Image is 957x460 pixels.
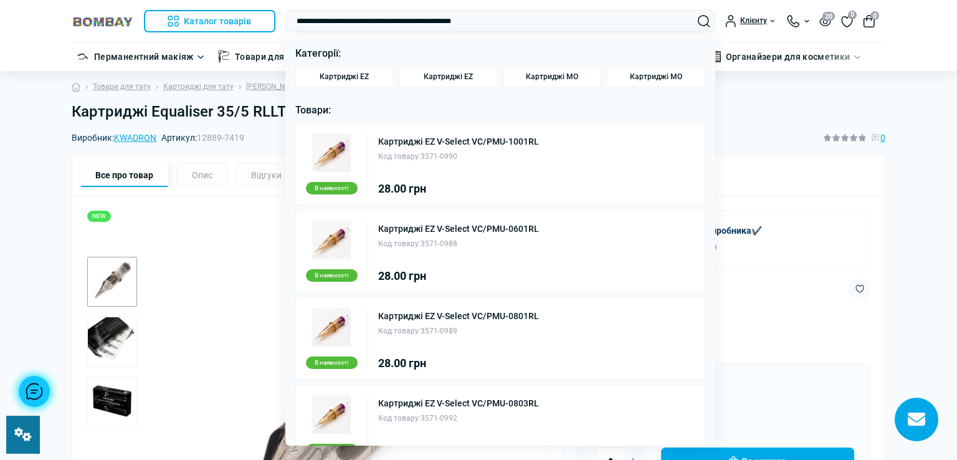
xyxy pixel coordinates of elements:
[378,399,539,408] a: Картриджі EZ V-Select VC/PMU-0803RL
[378,271,539,282] div: 28.00 грн
[312,133,351,172] img: Картриджі EZ V-Select VC/PMU-1001RL
[378,137,539,146] a: Картриджі EZ V-Select VC/PMU-1001RL
[320,72,369,82] span: Картриджі EZ
[378,312,539,320] a: Картриджі EZ V-Select VC/PMU-0801RL
[378,224,539,233] a: Картриджі EZ V-Select VC/PMU-0601RL
[822,12,835,21] span: 20
[295,67,394,87] a: Картриджі EZ
[378,152,421,161] span: Код товару:
[77,50,89,63] img: Перманентний макіяж
[72,16,134,27] img: BOMBAY
[726,50,850,64] a: Органайзери для косметики
[503,67,602,87] a: Картриджі MO
[235,50,305,64] a: Товари для тату
[378,327,421,335] span: Код товару:
[312,308,351,347] img: Картриджі EZ V-Select VC/PMU-0801RL
[378,183,539,194] div: 28.00 грн
[378,413,539,424] div: 3571-0992
[841,14,853,28] a: 0
[606,67,705,87] a: Картриджі MO
[295,46,706,62] p: Категорії:
[819,16,831,26] button: 20
[312,221,351,259] img: Картриджі EZ V-Select VC/PMU-0601RL
[870,11,879,20] span: 0
[378,414,421,423] span: Код товару:
[378,238,539,250] div: 3571-0988
[698,15,710,27] button: Search
[630,72,682,82] span: Картриджі MO
[378,325,539,337] div: 3571-0989
[424,72,473,82] span: Картриджі EZ
[378,151,539,163] div: 3571-0990
[848,11,857,19] span: 0
[295,102,706,118] p: Товари:
[378,239,421,248] span: Код товару:
[378,445,539,456] div: 28.00 грн
[144,10,275,32] button: Каталог товарів
[863,15,875,27] button: 0
[306,444,358,456] div: В наявності
[399,67,498,87] a: Картриджі EZ
[378,358,539,369] div: 28.00 грн
[217,50,230,63] img: Товари для тату
[306,357,358,369] div: В наявності
[306,269,358,282] div: В наявності
[526,72,578,82] span: Картриджі MO
[94,50,194,64] a: Перманентний макіяж
[306,182,358,194] div: В наявності
[312,395,351,434] img: Картриджі EZ V-Select VC/PMU-0803RL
